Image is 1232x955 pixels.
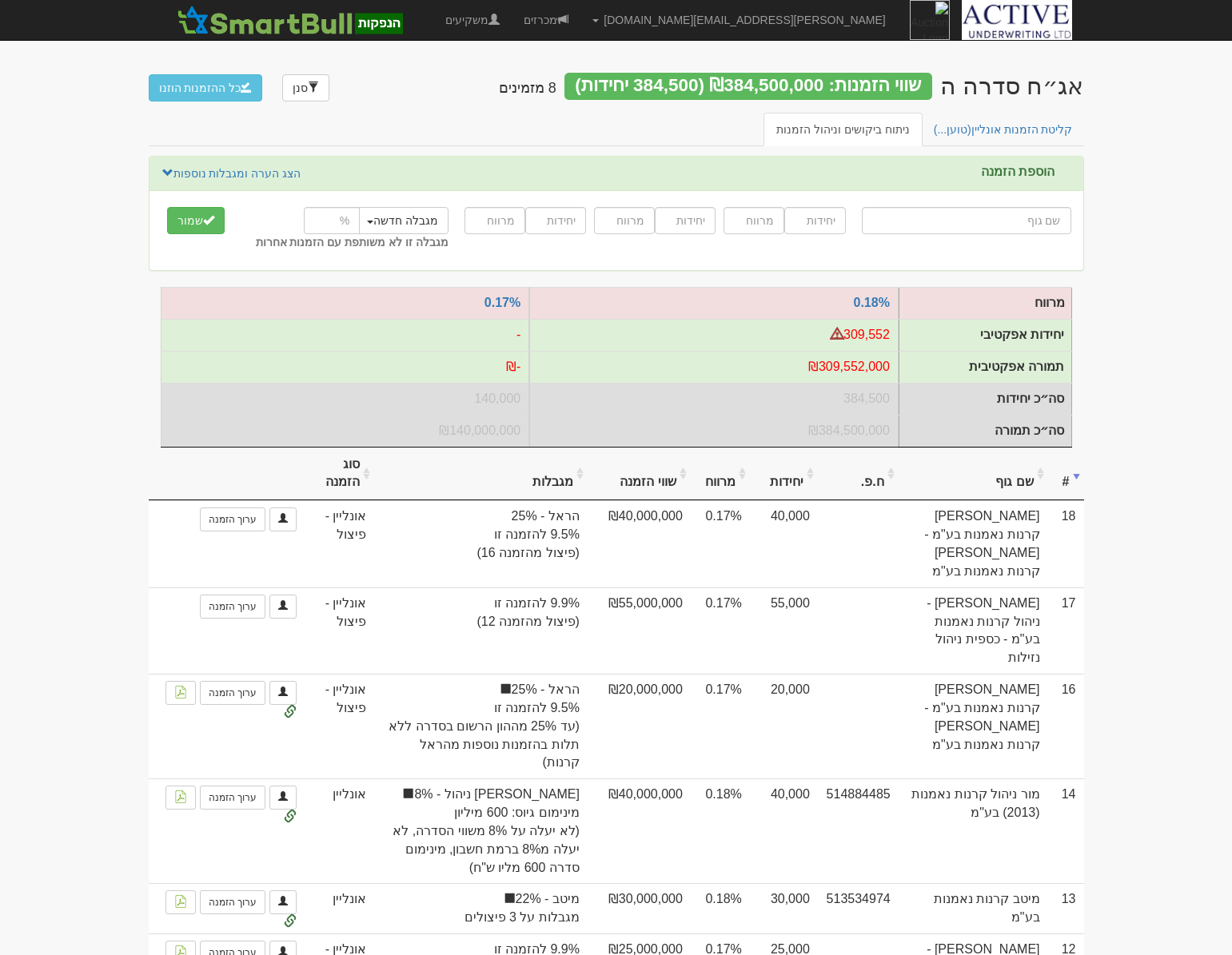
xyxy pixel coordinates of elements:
[382,699,579,718] span: 9.5% להזמנה זו
[1048,674,1084,778] td: 16
[382,507,579,526] span: הראל - 25%
[691,587,750,674] td: 0.17%
[382,718,579,773] span: (עד 25% מההון הרשום בסדרה ללא תלות בהזמנות נוספות מהראל קרנות)
[691,778,750,883] td: 0.18%
[200,786,265,810] a: ערוך הזמנה
[750,587,818,674] td: 55,000
[588,883,691,933] td: ₪30,000,000
[529,383,899,415] td: סה״כ יחידות
[899,500,1048,587] td: [PERSON_NAME] קרנות נאמנות בע"מ - [PERSON_NAME] קרנות נאמנות בע"מ
[899,587,1048,674] td: [PERSON_NAME] - ניהול קרנות נאמנות בע"מ - כספית ניהול נזילות
[161,351,530,383] td: תמורה אפקטיבית
[940,73,1084,99] div: ספיר פקדונות בעמ - אג״ח (סדרה ה) - הנפקה לציבור
[921,113,1086,146] a: קליטת הזמנות אונליין(טוען...)
[588,500,691,587] td: ₪40,000,000
[862,207,1071,234] input: שם גוף
[981,165,1055,179] label: הוספת הזמנה
[464,207,525,234] input: מרווח
[529,415,899,447] td: סה״כ תמורה
[854,296,890,309] a: 0.18%
[899,288,1071,320] td: מרווח
[691,448,750,501] th: מרווח: activate to sort column ascending
[1048,778,1084,883] td: 14
[282,74,329,101] a: סנן
[1048,448,1084,501] th: #: activate to sort column ascending
[256,234,449,250] label: מגבלה זו לא משותפת עם הזמנות אחרות
[382,822,579,877] span: (לא יעלה על 8% משווי הסדרה, לא יעלה מ8% ברמת חשבון, מינימום סדרה 600 מליו ש"ח)
[149,74,263,101] button: כל ההזמנות הוזנו
[382,890,579,909] span: מיטב - 22%
[1048,883,1084,933] td: 13
[382,909,579,927] span: מגבלות על 3 פיצולים
[200,507,265,531] a: ערוך הזמנה
[382,526,579,544] span: 9.5% להזמנה זו
[594,207,655,234] input: מרווח
[305,674,375,778] td: אונליין - פיצול
[1048,500,1084,587] td: 18
[564,73,932,100] div: שווי הזמנות: ₪384,500,000 (384,500 יחידות)
[588,778,691,883] td: ₪40,000,000
[173,4,408,36] img: SmartBull Logo
[588,448,691,501] th: שווי הזמנה: activate to sort column ascending
[899,448,1048,501] th: שם גוף: activate to sort column ascending
[161,319,530,351] td: יחידות אפקטיבי
[764,113,923,146] a: ניתוח ביקושים וניהול הזמנות
[305,883,375,933] td: אונליין
[529,351,899,383] td: תמורה אפקטיבית
[899,383,1071,415] td: סה״כ יחידות
[161,383,530,415] td: סה״כ יחידות
[174,790,187,803] img: pdf-file-icon.png
[382,613,579,631] span: (פיצול מהזמנה 12)
[161,165,302,182] a: הצג הערה ומגבלות נוספות
[167,207,225,234] button: שמור
[750,778,818,883] td: 40,000
[304,207,360,234] input: %
[305,587,375,674] td: אונליין - פיצול
[200,595,265,619] a: ערוך הזמנה
[382,595,579,613] span: 9.9% להזמנה זו
[174,895,187,908] img: pdf-file-icon.png
[899,883,1048,933] td: מיטב קרנות נאמנות בע"מ
[934,123,971,136] span: (טוען...)
[305,500,375,587] td: אונליין - פיצול
[374,448,587,501] th: מגבלות: activate to sort column ascending
[818,883,899,933] td: 513534974
[1048,587,1084,674] td: 17
[818,778,899,883] td: 514884485
[750,500,818,587] td: סה״כ 60000 יחידות עבור הראל קרנות נאמנות בע"מ - הראל קרנות נאמנות בע"מ 0.17 %
[305,448,375,501] th: סוג הזמנה: activate to sort column ascending
[691,674,750,778] td: 0.17%
[305,778,375,883] td: אונליין
[499,81,556,97] h4: 8 מזמינים
[529,319,899,351] td: יחידות אפקטיבי
[818,448,899,501] th: ח.פ.: activate to sort column ascending
[588,674,691,778] td: ₪20,000,000
[200,890,265,914] a: ערוך הזמנה
[899,352,1071,384] td: תמורה אפקטיבית
[382,544,579,563] span: (פיצול מהזמנה 16)
[750,883,818,933] td: סה״כ 98500 יחידות עבור מיטב קרנות נאמנות בע"מ 0.18 %
[691,883,750,933] td: 0.18%
[655,207,716,234] input: יחידות
[161,415,530,447] td: סה״כ תמורה
[899,320,1071,352] td: יחידות אפקטיבי
[484,296,520,309] a: 0.17%
[382,786,579,804] span: [PERSON_NAME] ניהול - 8%
[784,207,845,234] input: יחידות
[174,686,187,698] img: pdf-file-icon.png
[899,415,1071,447] td: סה״כ תמורה
[525,207,586,234] input: יחידות
[382,804,579,822] span: מינימום גיוס: 600 מיליון
[750,448,818,501] th: יחידות: activate to sort column ascending
[588,587,691,674] td: ₪55,000,000
[724,207,784,234] input: מרווח
[382,681,579,699] span: הראל - 25%
[899,674,1048,778] td: [PERSON_NAME] קרנות נאמנות בע"מ - [PERSON_NAME] קרנות נאמנות בע"מ
[691,500,750,587] td: 0.17%
[200,681,265,705] a: ערוך הזמנה
[750,674,818,778] td: סה״כ 60000 יחידות עבור הראל קרנות נאמנות בע"מ - הראל קרנות נאמנות בע"מ 0.17 %
[357,207,449,234] button: מגבלה חדשה
[899,778,1048,883] td: מור ניהול קרנות נאמנות (2013) בע"מ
